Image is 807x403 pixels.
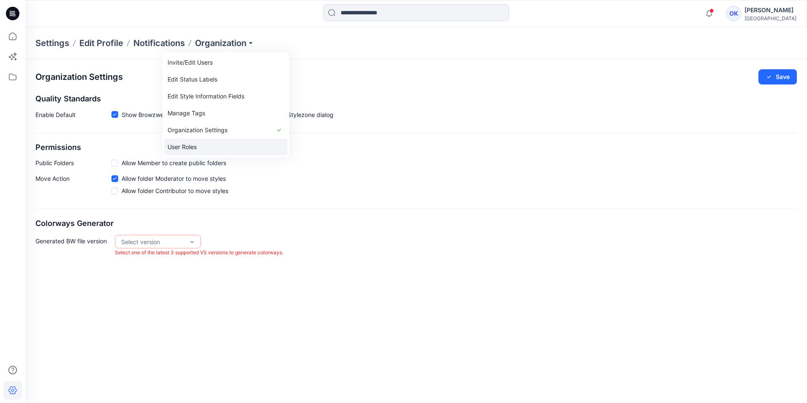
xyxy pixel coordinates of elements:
p: Enable Default [35,110,111,123]
a: Edit Status Labels [164,71,287,88]
p: Generated BW file version [35,235,111,257]
span: Show Browzwear’s default quality standards in the Share to Stylezone dialog [122,110,333,119]
h2: Quality Standards [35,95,797,103]
h2: Permissions [35,143,797,152]
span: Allow Member to create public folders [122,158,226,167]
span: Allow folder Moderator to move styles [122,174,226,183]
a: User Roles [164,139,287,155]
a: Edit Profile [79,37,123,49]
div: [GEOGRAPHIC_DATA] [745,15,796,22]
p: Public Folders [35,158,111,167]
h2: Organization Settings [35,72,123,82]
h2: Colorways Generator [35,219,797,228]
p: Settings [35,37,69,49]
div: OK [726,6,741,21]
a: Organization Settings [164,122,287,139]
a: Invite/Edit Users [164,54,287,71]
div: [PERSON_NAME] [745,5,796,15]
button: Save [758,69,797,84]
a: Notifications [133,37,185,49]
p: Move Action [35,174,111,199]
p: Select one of the latest 3 supported VS versions to generate colorways. [115,248,283,257]
span: Allow folder Contributor to move styles [122,186,228,195]
a: Edit Style Information Fields [164,88,287,105]
div: Select version [121,237,184,246]
a: Manage Tags [164,105,287,122]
